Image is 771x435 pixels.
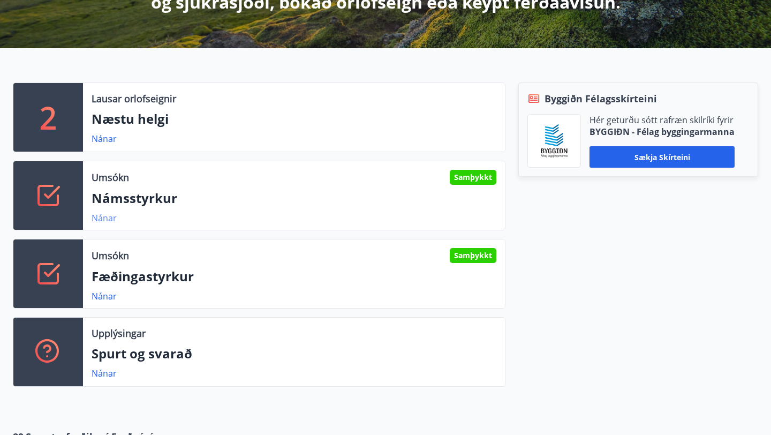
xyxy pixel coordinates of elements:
p: 2 [40,97,57,138]
p: Umsókn [92,170,129,184]
p: Umsókn [92,249,129,262]
button: Sækja skírteini [589,146,735,168]
img: BKlGVmlTW1Qrz68WFGMFQUcXHWdQd7yePWMkvn3i.png [536,123,572,159]
p: BYGGIÐN - Félag byggingarmanna [589,126,735,138]
a: Nánar [92,367,117,379]
p: Hér geturðu sótt rafræn skilríki fyrir [589,114,735,126]
p: Námsstyrkur [92,189,496,207]
p: Fæðingastyrkur [92,267,496,286]
p: Lausar orlofseignir [92,92,176,106]
a: Nánar [92,212,117,224]
p: Spurt og svarað [92,344,496,363]
p: Upplýsingar [92,326,146,340]
a: Nánar [92,133,117,145]
div: Samþykkt [450,170,496,185]
div: Samþykkt [450,248,496,263]
a: Nánar [92,290,117,302]
p: Næstu helgi [92,110,496,128]
span: Byggiðn Félagsskírteini [545,92,657,106]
